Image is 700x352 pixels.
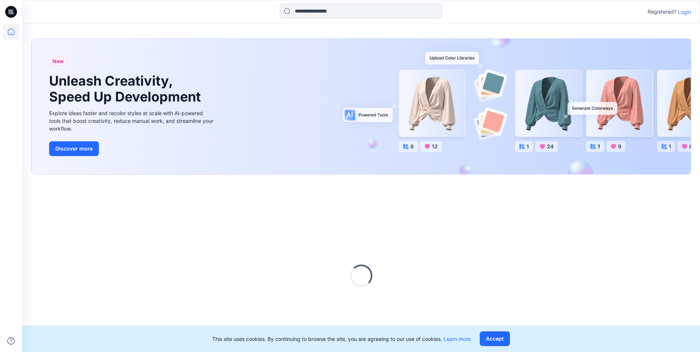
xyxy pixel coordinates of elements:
button: Accept [480,331,510,346]
p: This site uses cookies. By continuing to browse the site, you are agreeing to our use of cookies. [212,335,471,343]
a: Learn more [444,336,471,342]
p: Login [678,8,691,16]
a: Discover more [49,141,215,156]
button: Discover more [49,141,99,156]
span: New [52,57,64,66]
div: Explore ideas faster and recolor styles at scale with AI-powered tools that boost creativity, red... [49,109,215,132]
p: Registered? [648,7,676,16]
h1: Unleash Creativity, Speed Up Development [49,73,204,105]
